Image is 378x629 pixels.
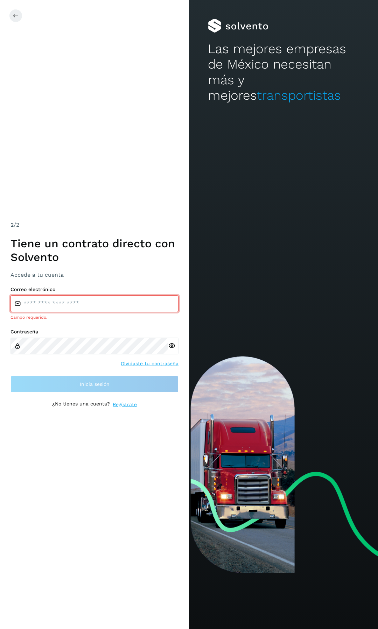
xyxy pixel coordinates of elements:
span: Inicia sesión [80,382,110,387]
label: Contraseña [10,329,178,335]
div: Campo requerido. [10,314,178,320]
p: ¿No tienes una cuenta? [52,401,110,408]
h3: Accede a tu cuenta [10,271,178,278]
label: Correo electrónico [10,287,178,292]
h1: Tiene un contrato directo con Solvento [10,237,178,264]
a: Regístrate [113,401,137,408]
div: /2 [10,221,178,229]
a: Olvidaste tu contraseña [121,360,178,367]
h2: Las mejores empresas de México necesitan más y mejores [208,41,359,104]
button: Inicia sesión [10,376,178,393]
span: 2 [10,221,14,228]
span: transportistas [257,88,341,103]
